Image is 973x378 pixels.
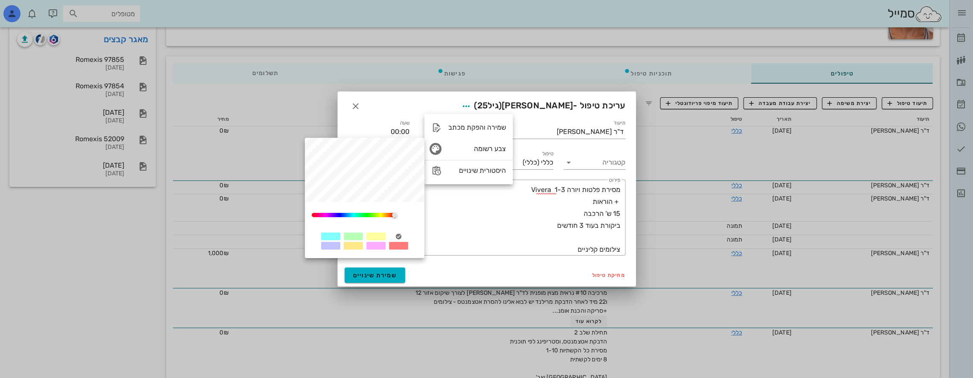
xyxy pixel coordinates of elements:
button: שמירת שינויים [345,268,406,283]
div: צבע רשומה [448,145,506,153]
span: עריכת טיפול - [459,99,625,114]
div: צבע רשומה [424,138,513,160]
span: [PERSON_NAME] [502,100,573,110]
span: (כללי) [523,159,539,166]
label: טיפול [542,151,553,157]
div: ד"ר [PERSON_NAME] [557,128,624,136]
div: תיעודד"ר [PERSON_NAME] [492,125,625,139]
div: שמירה והפקת מכתב [448,123,506,131]
span: 25 [477,100,488,110]
span: מחיקת טיפול [592,272,625,278]
span: שמירת שינויים [353,272,397,279]
button: מחיקת טיפול [589,269,629,281]
span: (גיל ) [474,100,502,110]
label: שעה [400,120,410,126]
span: כללי [541,159,553,166]
label: פירוט [609,177,620,183]
label: תיעוד [614,120,625,126]
div: היסטורית שינויים [448,166,506,174]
